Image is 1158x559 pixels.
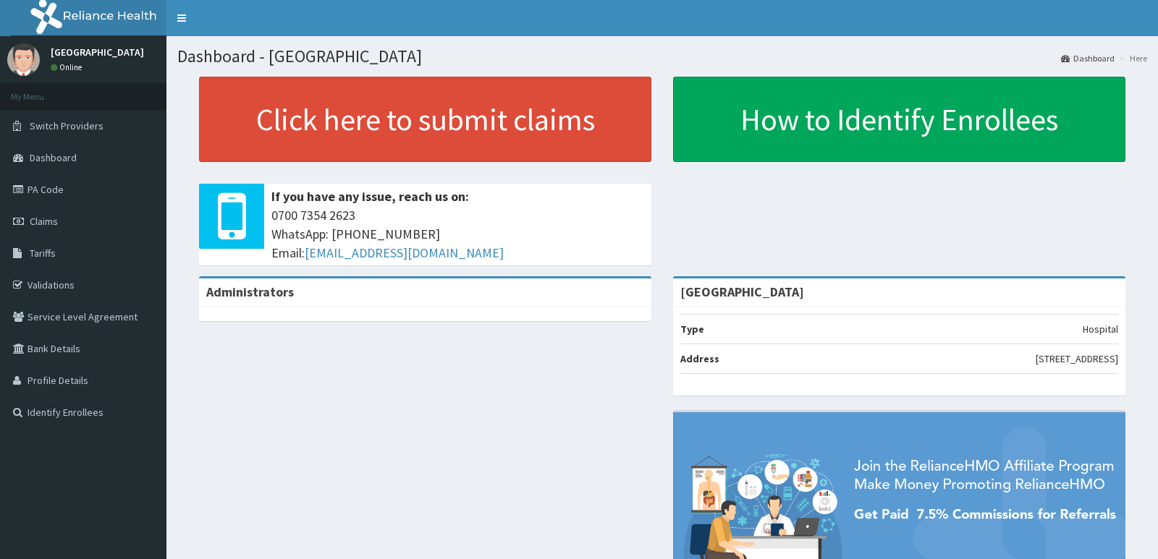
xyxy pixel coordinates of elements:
h1: Dashboard - [GEOGRAPHIC_DATA] [177,47,1147,66]
b: Type [680,323,704,336]
a: Dashboard [1061,52,1115,64]
p: [GEOGRAPHIC_DATA] [51,47,144,57]
a: Online [51,62,85,72]
p: Hospital [1083,322,1118,336]
strong: [GEOGRAPHIC_DATA] [680,283,804,300]
span: 0700 7354 2623 WhatsApp: [PHONE_NUMBER] Email: [271,206,644,262]
b: Administrators [206,283,294,300]
a: How to Identify Enrollees [673,77,1125,162]
b: If you have any issue, reach us on: [271,188,469,205]
b: Address [680,352,719,365]
span: Claims [30,215,58,228]
a: [EMAIL_ADDRESS][DOMAIN_NAME] [305,244,504,261]
a: Click here to submit claims [199,77,651,162]
li: Here [1116,52,1147,64]
span: Switch Providers [30,119,103,132]
span: Dashboard [30,151,77,164]
img: User Image [7,43,40,76]
p: [STREET_ADDRESS] [1036,351,1118,366]
span: Tariffs [30,247,56,260]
